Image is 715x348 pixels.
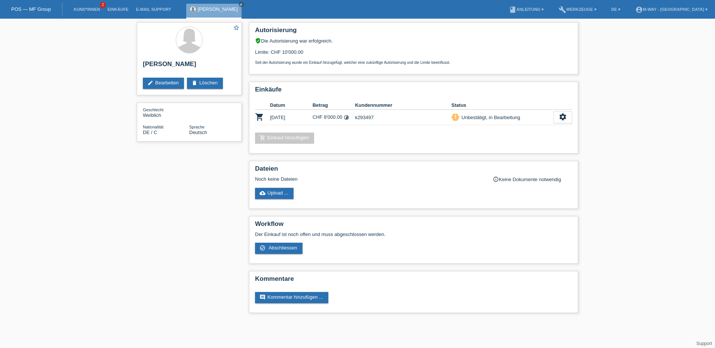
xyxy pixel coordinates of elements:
[189,130,207,135] span: Deutsch
[100,2,106,8] span: 2
[260,135,266,141] i: add_shopping_cart
[608,7,624,12] a: DE ▾
[255,292,328,303] a: commentKommentar hinzufügen ...
[268,245,297,251] span: Abschliessen
[255,176,484,182] div: Noch keine Dateien
[493,176,572,182] div: Keine Dokumente notwendig
[260,190,266,196] i: cloud_upload
[255,243,303,254] a: check_circle_outline Abschliessen
[696,341,712,346] a: Support
[233,24,240,32] a: star_border
[255,112,264,121] i: POSP00026839
[143,130,157,135] span: Deutschland / C / 14.02.2011
[260,245,266,251] i: check_circle_outline
[509,6,516,13] i: book
[255,133,314,144] a: add_shopping_cartEinkauf hinzufügen
[191,80,197,86] i: delete
[70,7,104,12] a: Kund*innen
[451,101,553,110] th: Status
[143,78,184,89] a: editBearbeiten
[255,44,572,65] div: Limite: CHF 10'000.00
[559,6,566,13] i: build
[255,38,572,44] div: Die Autorisierung war erfolgreich.
[453,114,458,119] i: priority_high
[132,7,175,12] a: E-Mail Support
[505,7,547,12] a: bookAnleitung ▾
[555,7,600,12] a: buildWerkzeuge ▾
[313,101,355,110] th: Betrag
[635,6,643,13] i: account_circle
[459,114,520,121] div: Unbestätigt, in Bearbeitung
[255,275,572,286] h2: Kommentare
[189,125,205,129] span: Sprache
[255,188,294,199] a: cloud_uploadUpload ...
[632,7,711,12] a: account_circlem-way - [GEOGRAPHIC_DATA] ▾
[147,80,153,86] i: edit
[270,110,313,125] td: [DATE]
[233,24,240,31] i: star_border
[255,60,572,65] p: Seit der Autorisierung wurde ein Einkauf hinzugefügt, welcher eine zukünftige Autorisierung und d...
[355,101,451,110] th: Kundennummer
[493,176,499,182] i: info_outline
[255,86,572,97] h2: Einkäufe
[143,125,163,129] span: Nationalität
[11,6,51,12] a: POS — MF Group
[344,115,349,120] i: Fixe Raten (12 Raten)
[239,3,243,6] i: close
[143,107,189,118] div: Weiblich
[255,165,572,176] h2: Dateien
[198,6,238,12] a: [PERSON_NAME]
[239,2,244,7] a: close
[255,38,261,44] i: verified_user
[270,101,313,110] th: Datum
[559,113,567,121] i: settings
[187,78,223,89] a: deleteLöschen
[313,110,355,125] td: CHF 8'000.00
[255,27,572,38] h2: Autorisierung
[143,108,163,112] span: Geschlecht
[255,220,572,232] h2: Workflow
[355,110,451,125] td: k293497
[143,60,236,72] h2: [PERSON_NAME]
[255,232,572,237] p: Der Einkauf ist noch offen und muss abgeschlossen werden.
[260,294,266,300] i: comment
[104,7,132,12] a: Einkäufe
